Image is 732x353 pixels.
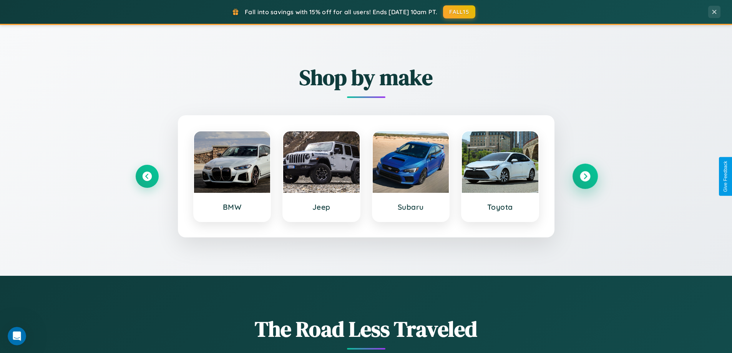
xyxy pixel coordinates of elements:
[8,327,26,345] iframe: Intercom live chat
[202,202,263,212] h3: BMW
[723,161,728,192] div: Give Feedback
[136,63,597,92] h2: Shop by make
[380,202,442,212] h3: Subaru
[470,202,531,212] h3: Toyota
[245,8,437,16] span: Fall into savings with 15% off for all users! Ends [DATE] 10am PT.
[136,314,597,344] h1: The Road Less Traveled
[291,202,352,212] h3: Jeep
[443,5,475,18] button: FALL15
